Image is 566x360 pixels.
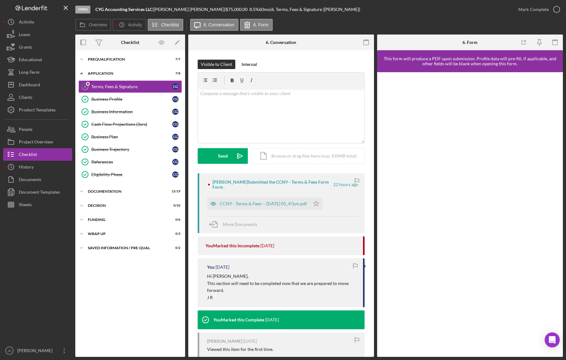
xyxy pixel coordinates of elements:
div: C G [172,83,179,90]
a: Cash Flow Projections (3yrs)CG [78,118,182,131]
div: Mark Complete [518,3,549,16]
button: Internal [238,60,260,69]
time: 2025-07-01 19:20 [265,317,279,322]
time: 2025-07-13 23:07 [216,265,229,270]
b: CYG Accounting Services LLC [95,7,152,12]
div: | [95,7,154,12]
div: Open Intercom Messenger [545,332,560,347]
div: C G [172,121,179,127]
a: Business ProfileCG [78,93,182,105]
div: Terms, Fees & Signature [91,84,172,89]
div: Business Trajectory [91,147,172,152]
iframe: Lenderfit form [383,78,557,351]
a: Eligibility PhaseCG [78,168,182,181]
div: C G [172,109,179,115]
div: This form will produce a PDF upon submission. Profile data will pre-fill, if applicable, and othe... [380,56,560,66]
div: | 6. Terms, Fees & Signature ([PERSON_NAME]) [270,7,360,12]
div: Business Profile [91,97,172,102]
div: 0 / 6 [169,218,180,222]
div: References [91,159,172,164]
div: [PERSON_NAME] [207,339,242,344]
div: 7 / 8 [169,72,180,75]
div: Application [88,72,165,75]
div: Funding [88,218,165,222]
a: 6Terms, Fees & SignatureCG [78,80,182,93]
button: Overview [75,19,111,31]
div: Visible to Client [201,60,232,69]
label: Activity [128,22,142,27]
div: 60 mo [259,7,270,12]
div: Saved Information / Pre-Qual [88,246,165,250]
div: Send [218,148,228,164]
label: 6. Conversation [204,22,234,27]
div: Documentation [88,190,165,193]
time: 2025-06-30 19:33 [243,339,257,344]
div: C G [172,171,179,178]
p: Hi [PERSON_NAME], [207,273,357,280]
div: [PERSON_NAME] [16,344,56,358]
div: 0 / 10 [169,204,180,207]
div: C G [172,146,179,153]
div: [PERSON_NAME] Submitted the CCNY - Terms & Fees Form Form [212,180,332,190]
div: Business Plan [91,134,172,139]
a: Business PlanCG [78,131,182,143]
div: Eligibility Phase [91,172,172,177]
a: ReferencesCG [78,156,182,168]
button: 6. Form [240,19,273,31]
div: 0 / 3 [169,232,180,236]
div: C G [172,134,179,140]
div: Internal [242,60,257,69]
button: Activity [113,19,146,31]
label: Overview [89,22,107,27]
div: Cash Flow Projections (3yrs) [91,122,172,127]
div: Viewed this item for the first time. [207,347,273,352]
div: Business Information [91,109,172,114]
div: 7 / 7 [169,57,180,61]
div: You Marked this Complete [213,317,264,322]
button: Checklist [148,19,183,31]
div: Prequalification [88,57,165,61]
button: Visible to Client [198,60,235,69]
time: 2025-08-12 21:47 [333,182,358,187]
div: C G [172,159,179,165]
button: Move Documents [207,217,264,232]
div: 6. Form [462,40,478,45]
time: 2025-07-13 23:07 [260,243,274,248]
text: JD [8,349,11,352]
div: 6. Conversation [266,40,296,45]
div: You [207,265,215,270]
div: [PERSON_NAME] [PERSON_NAME] | [154,7,226,12]
div: Wrap up [88,232,165,236]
